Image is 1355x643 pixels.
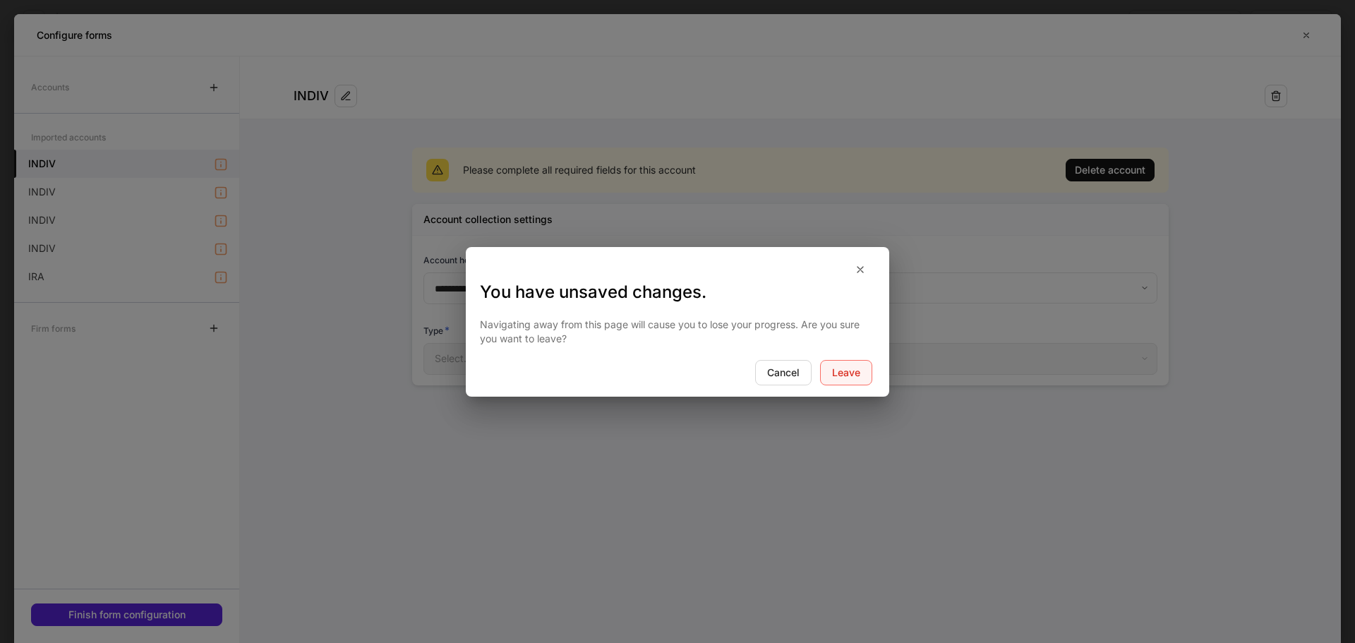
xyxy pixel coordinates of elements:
[820,360,872,385] button: Leave
[832,368,860,378] div: Leave
[767,368,800,378] div: Cancel
[480,281,875,304] h3: You have unsaved changes.
[755,360,812,385] button: Cancel
[480,318,875,346] p: Navigating away from this page will cause you to lose your progress. Are you sure you want to leave?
